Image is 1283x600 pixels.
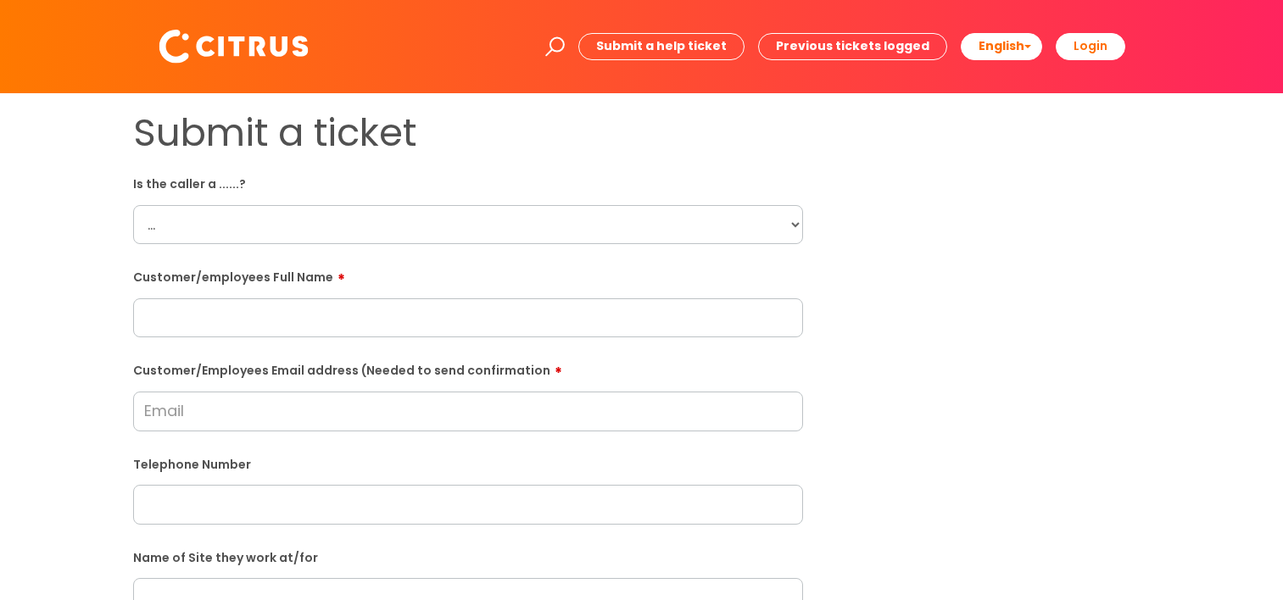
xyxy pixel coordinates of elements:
label: Customer/employees Full Name [133,264,803,285]
span: English [979,37,1024,54]
label: Is the caller a ......? [133,174,803,192]
b: Login [1074,37,1107,54]
h1: Submit a ticket [133,110,803,156]
a: Submit a help ticket [578,33,745,59]
a: Login [1056,33,1125,59]
input: Email [133,392,803,431]
label: Name of Site they work at/for [133,547,803,565]
label: Customer/Employees Email address (Needed to send confirmation [133,358,803,378]
a: Previous tickets logged [758,33,947,59]
label: Telephone Number [133,454,803,472]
